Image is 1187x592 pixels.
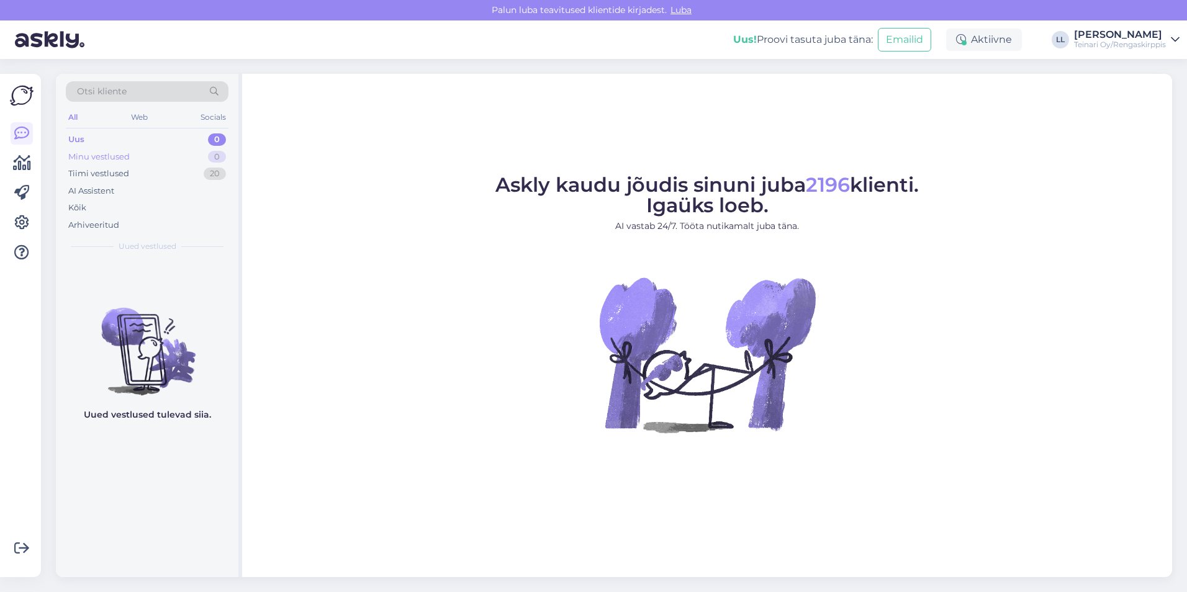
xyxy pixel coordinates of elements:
[119,241,176,252] span: Uued vestlused
[84,408,211,421] p: Uued vestlused tulevad siia.
[1074,30,1166,40] div: [PERSON_NAME]
[204,168,226,180] div: 20
[68,202,86,214] div: Kõik
[66,109,80,125] div: All
[667,4,695,16] span: Luba
[77,85,127,98] span: Otsi kliente
[129,109,150,125] div: Web
[68,133,84,146] div: Uus
[208,151,226,163] div: 0
[68,168,129,180] div: Tiimi vestlused
[733,34,757,45] b: Uus!
[1052,31,1069,48] div: LL
[1074,30,1180,50] a: [PERSON_NAME]Teinari Oy/Rengaskirppis
[68,219,119,231] div: Arhiveeritud
[208,133,226,146] div: 0
[495,173,919,217] span: Askly kaudu jõudis sinuni juba klienti. Igaüks loeb.
[56,285,238,397] img: No chats
[1074,40,1166,50] div: Teinari Oy/Rengaskirppis
[68,185,114,197] div: AI Assistent
[733,32,873,47] div: Proovi tasuta juba täna:
[806,173,850,197] span: 2196
[198,109,228,125] div: Socials
[68,151,130,163] div: Minu vestlused
[878,28,931,52] button: Emailid
[946,29,1022,51] div: Aktiivne
[10,84,34,107] img: Askly Logo
[595,243,819,466] img: No Chat active
[495,220,919,233] p: AI vastab 24/7. Tööta nutikamalt juba täna.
